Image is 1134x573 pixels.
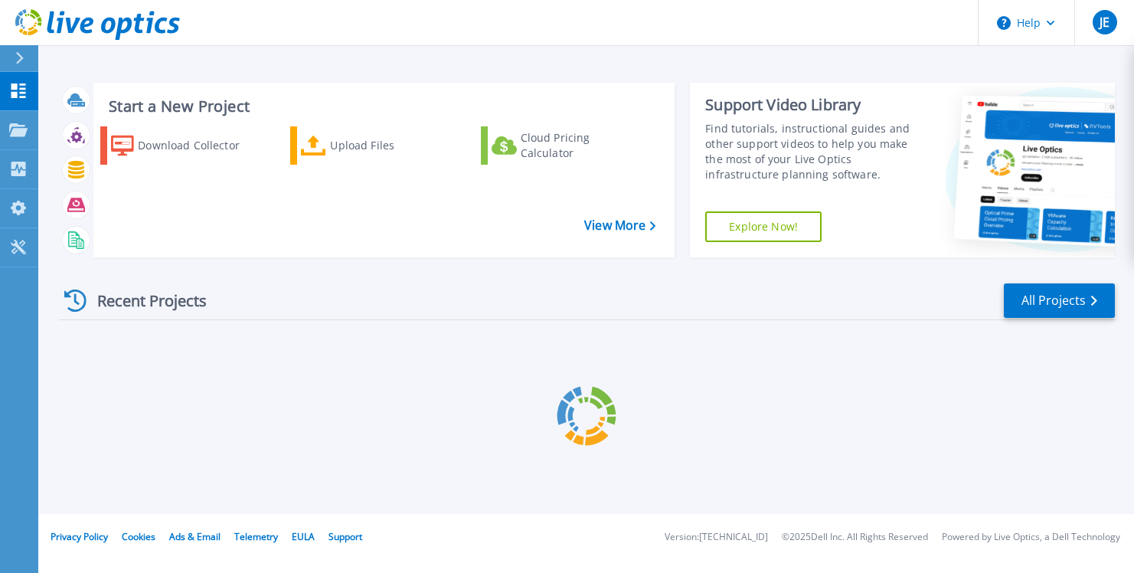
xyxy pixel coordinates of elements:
h3: Start a New Project [109,98,655,115]
li: Powered by Live Optics, a Dell Technology [942,532,1120,542]
a: Telemetry [234,530,278,543]
li: Version: [TECHNICAL_ID] [665,532,768,542]
a: Cookies [122,530,155,543]
a: Download Collector [100,126,257,165]
a: View More [584,218,655,233]
a: Upload Files [290,126,447,165]
li: © 2025 Dell Inc. All Rights Reserved [782,532,928,542]
a: Privacy Policy [51,530,108,543]
a: Support [328,530,362,543]
span: JE [1100,16,1109,28]
div: Download Collector [138,130,253,161]
div: Find tutorials, instructional guides and other support videos to help you make the most of your L... [705,121,918,182]
div: Support Video Library [705,95,918,115]
a: Cloud Pricing Calculator [481,126,638,165]
a: Explore Now! [705,211,822,242]
div: Upload Files [330,130,443,161]
a: EULA [292,530,315,543]
a: All Projects [1004,283,1115,318]
div: Cloud Pricing Calculator [521,130,634,161]
div: Recent Projects [59,282,227,319]
a: Ads & Email [169,530,221,543]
